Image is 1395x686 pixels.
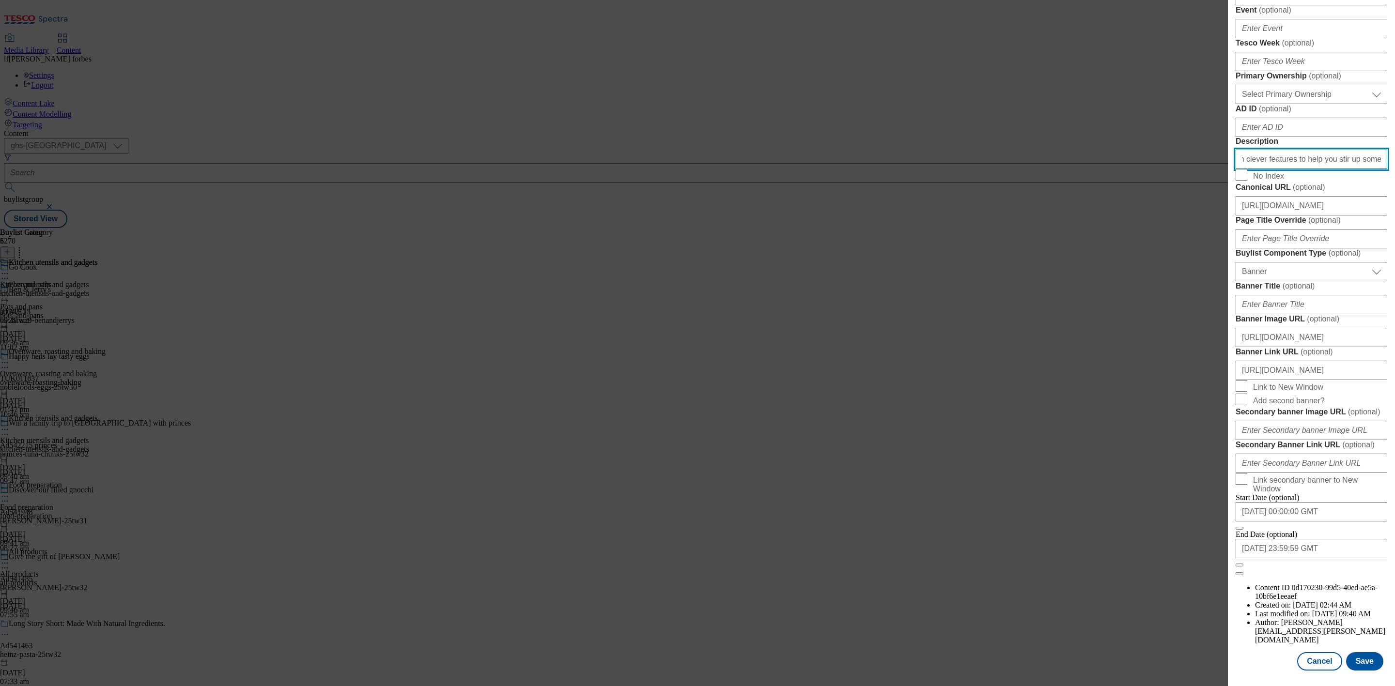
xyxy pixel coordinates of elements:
label: Buylist Component Type [1236,248,1387,258]
input: Enter Banner Link URL [1236,361,1387,380]
input: Enter Secondary banner Image URL [1236,421,1387,440]
label: Secondary banner Image URL [1236,407,1387,417]
span: Start Date (optional) [1236,493,1300,502]
span: ( optional ) [1283,282,1315,290]
span: ( optional ) [1293,183,1325,191]
input: Enter AD ID [1236,118,1387,137]
span: 0d170230-99d5-40ed-ae5a-10bf6e1eeaef [1255,583,1378,600]
span: ( optional ) [1309,72,1341,80]
label: Event [1236,5,1387,15]
button: Save [1346,652,1383,671]
span: ( optional ) [1329,249,1361,257]
input: Enter Canonical URL [1236,196,1387,215]
span: [DATE] 09:40 AM [1312,610,1371,618]
li: Author: [1255,618,1387,644]
button: Close [1236,564,1243,566]
label: AD ID [1236,104,1387,114]
input: Enter Secondary Banner Link URL [1236,454,1387,473]
input: Enter Description [1236,150,1387,169]
span: ( optional ) [1282,39,1314,47]
span: Add second banner? [1253,396,1325,405]
span: ( optional ) [1259,6,1291,14]
li: Created on: [1255,601,1387,610]
span: ( optional ) [1307,315,1339,323]
label: Banner Image URL [1236,314,1387,324]
li: Last modified on: [1255,610,1387,618]
label: Primary Ownership [1236,71,1387,81]
span: ( optional ) [1348,408,1380,416]
span: ( optional ) [1259,105,1291,113]
span: End Date (optional) [1236,530,1297,538]
label: Description [1236,137,1387,146]
input: Enter Banner Title [1236,295,1387,314]
label: Tesco Week [1236,38,1387,48]
label: Canonical URL [1236,183,1387,192]
input: Enter Page Title Override [1236,229,1387,248]
span: Link secondary banner to New Window [1253,476,1383,493]
span: [DATE] 02:44 AM [1293,601,1351,609]
label: Secondary Banner Link URL [1236,440,1387,450]
span: No Index [1253,172,1284,181]
label: Banner Link URL [1236,347,1387,357]
input: Enter Event [1236,19,1387,38]
span: Link to New Window [1253,383,1323,392]
button: Cancel [1297,652,1342,671]
span: ( optional ) [1301,348,1333,356]
input: Enter Tesco Week [1236,52,1387,71]
span: ( optional ) [1308,216,1341,224]
label: Page Title Override [1236,215,1387,225]
input: Enter Date [1236,502,1387,521]
input: Enter Banner Image URL [1236,328,1387,347]
input: Enter Date [1236,539,1387,558]
span: ( optional ) [1342,441,1375,449]
span: [PERSON_NAME][EMAIL_ADDRESS][PERSON_NAME][DOMAIN_NAME] [1255,618,1385,644]
button: Close [1236,527,1243,530]
li: Content ID [1255,583,1387,601]
label: Banner Title [1236,281,1387,291]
